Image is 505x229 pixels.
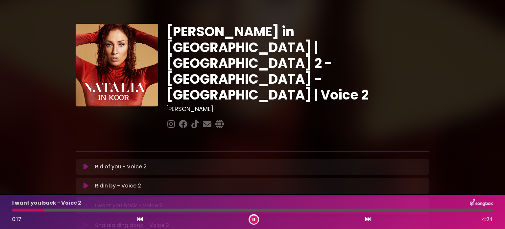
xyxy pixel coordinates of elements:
[12,215,21,223] span: 0:17
[95,182,141,190] p: Ridin by - Voice 2
[76,24,158,106] img: YTVS25JmS9CLUqXqkEhs
[12,199,81,207] p: I want you back - Voice 2
[95,163,147,171] p: Rid of you - Voice 2
[482,215,493,223] span: 4:24
[470,199,493,207] img: songbox-logo-white.png
[166,24,429,103] h1: [PERSON_NAME] in [GEOGRAPHIC_DATA] | [GEOGRAPHIC_DATA] 2 - [GEOGRAPHIC_DATA] - [GEOGRAPHIC_DATA] ...
[166,105,429,113] h3: [PERSON_NAME]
